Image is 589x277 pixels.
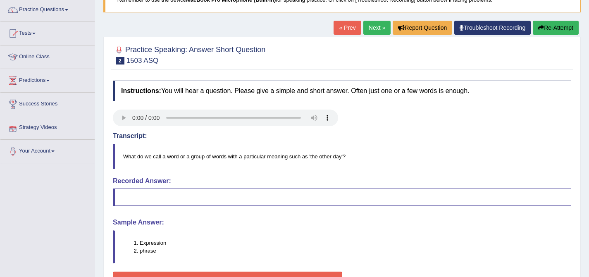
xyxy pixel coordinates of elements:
a: « Prev [334,21,361,35]
h4: Transcript: [113,132,571,140]
a: Strategy Videos [0,116,95,137]
small: 1503 ASQ [126,57,159,64]
a: Online Class [0,45,95,66]
h4: You will hear a question. Please give a simple and short answer. Often just one or a few words is... [113,81,571,101]
b: Instructions: [121,87,161,94]
a: Success Stories [0,93,95,113]
a: Troubleshoot Recording [454,21,531,35]
h2: Practice Speaking: Answer Short Question [113,44,265,64]
h4: Recorded Answer: [113,177,571,185]
h4: Sample Answer: [113,219,571,226]
a: Tests [0,22,95,43]
a: Your Account [0,140,95,160]
button: Report Question [393,21,452,35]
a: Next » [363,21,391,35]
blockquote: What do we call a word or a group of words with a particular meaning such as 'the other day'? [113,144,571,169]
button: Re-Attempt [533,21,579,35]
li: phrase [140,247,571,255]
li: Expression [140,239,571,247]
span: 2 [116,57,124,64]
a: Predictions [0,69,95,90]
